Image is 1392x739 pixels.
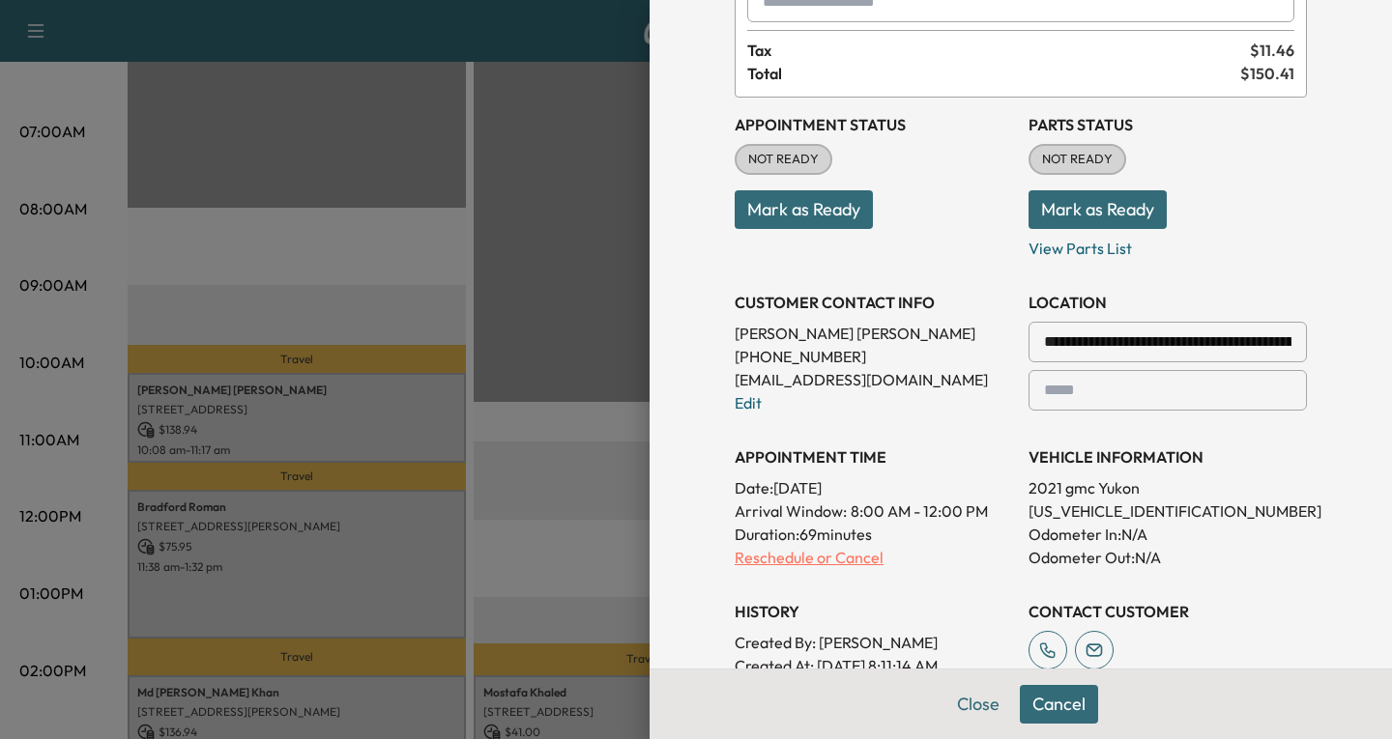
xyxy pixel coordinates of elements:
[735,600,1013,623] h3: History
[1029,190,1167,229] button: Mark as Ready
[735,445,1013,469] h3: APPOINTMENT TIME
[1029,600,1307,623] h3: CONTACT CUSTOMER
[735,631,1013,654] p: Created By : [PERSON_NAME]
[1250,39,1294,62] span: $ 11.46
[1029,291,1307,314] h3: LOCATION
[1029,499,1307,523] p: [US_VEHICLE_IDENTIFICATION_NUMBER]
[1020,685,1098,724] button: Cancel
[735,476,1013,499] p: Date: [DATE]
[735,322,1013,345] p: [PERSON_NAME] [PERSON_NAME]
[735,546,1013,569] p: Reschedule or Cancel
[735,113,1013,136] h3: Appointment Status
[735,190,873,229] button: Mark as Ready
[851,499,988,523] span: 8:00 AM - 12:00 PM
[1029,546,1307,569] p: Odometer Out: N/A
[735,499,1013,523] p: Arrival Window:
[735,393,762,412] a: Edit
[1029,113,1307,136] h3: Parts Status
[1029,229,1307,260] p: View Parts List
[735,654,1013,677] p: Created At : [DATE] 8:11:14 AM
[1029,523,1307,546] p: Odometer In: N/A
[747,39,1250,62] span: Tax
[747,62,1240,85] span: Total
[737,150,830,169] span: NOT READY
[735,523,1013,546] p: Duration: 69 minutes
[944,685,1012,724] button: Close
[1029,445,1307,469] h3: VEHICLE INFORMATION
[1029,476,1307,499] p: 2021 gmc Yukon
[735,368,1013,391] p: [EMAIL_ADDRESS][DOMAIN_NAME]
[735,291,1013,314] h3: CUSTOMER CONTACT INFO
[1030,150,1124,169] span: NOT READY
[735,345,1013,368] p: [PHONE_NUMBER]
[1240,62,1294,85] span: $ 150.41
